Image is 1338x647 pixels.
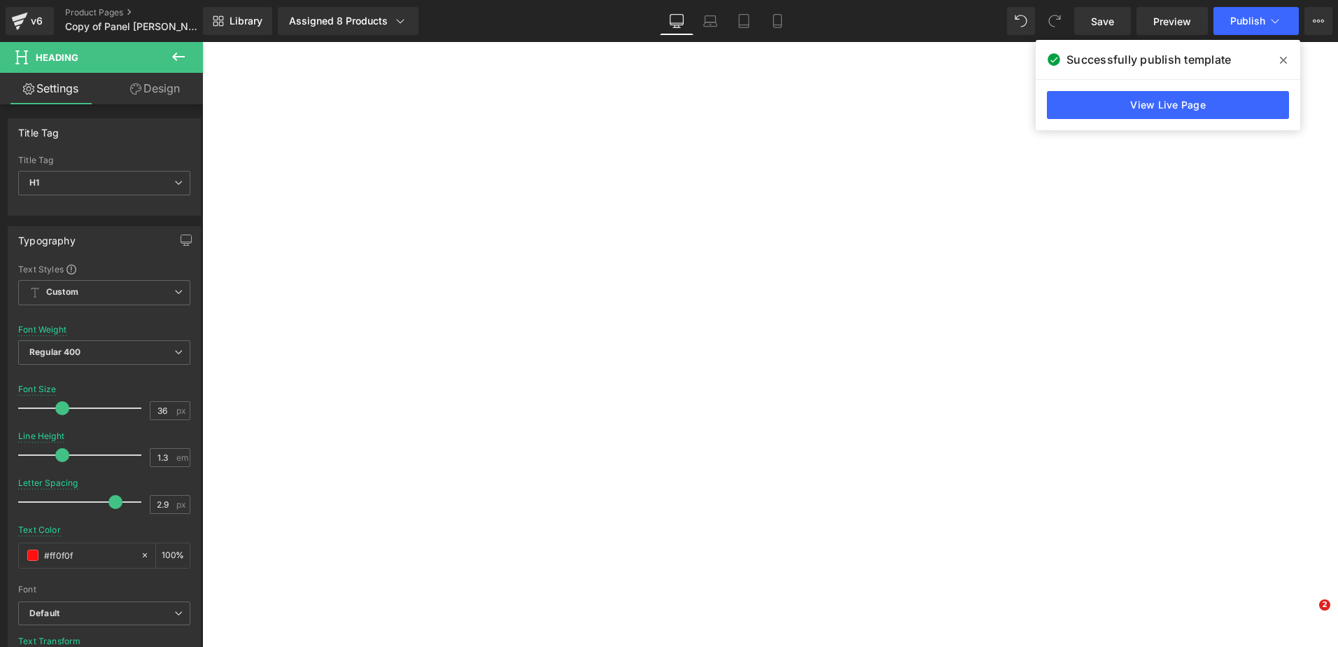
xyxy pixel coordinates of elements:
a: v6 [6,7,54,35]
b: Custom [46,286,78,298]
a: New Library [203,7,272,35]
div: Assigned 8 Products [289,14,407,28]
iframe: Intercom live chat [1290,599,1324,633]
a: Design [104,73,206,104]
b: Regular 400 [29,347,81,357]
i: Default [29,608,59,620]
div: Text Transform [18,636,81,646]
div: Font Weight [18,325,66,335]
span: Preview [1153,14,1191,29]
div: Text Styles [18,263,190,274]
a: Desktop [660,7,693,35]
div: Font [18,585,190,594]
a: View Live Page [1047,91,1289,119]
span: Successfully publish template [1066,51,1231,68]
span: 2 [1319,599,1330,611]
div: Font Size [18,384,57,394]
span: px [176,406,188,415]
input: Color [44,548,134,563]
button: More [1304,7,1332,35]
div: % [156,543,190,568]
button: Undo [1007,7,1035,35]
span: Library [230,15,262,27]
a: Mobile [761,7,794,35]
span: Heading [36,52,78,63]
button: Publish [1213,7,1299,35]
a: Tablet [727,7,761,35]
span: px [176,500,188,509]
a: Product Pages [65,7,226,18]
span: em [176,453,188,462]
div: Text Color [18,525,61,535]
a: Preview [1136,7,1208,35]
div: v6 [28,12,45,30]
span: Save [1091,14,1114,29]
div: Letter Spacing [18,478,78,488]
a: Laptop [693,7,727,35]
button: Redo [1041,7,1069,35]
span: Publish [1230,15,1265,27]
div: Typography [18,227,76,246]
span: Copy of Panel [PERSON_NAME] 10 METROS 2 en uso [65,21,199,32]
div: Line Height [18,431,64,441]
